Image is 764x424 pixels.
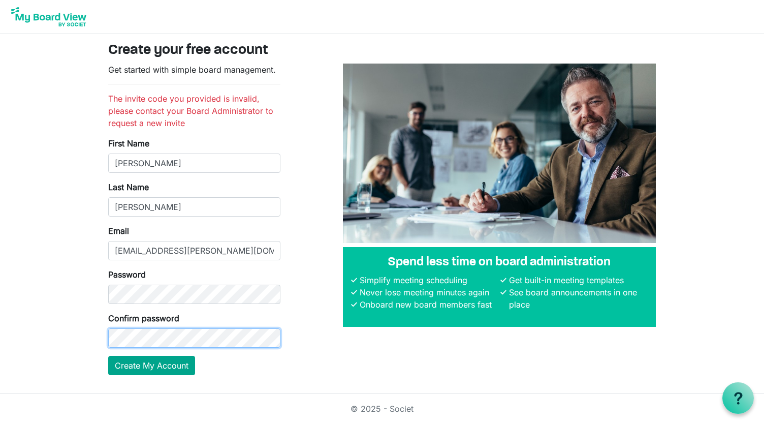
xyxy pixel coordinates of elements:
[506,286,648,311] li: See board announcements in one place
[108,268,146,281] label: Password
[108,312,179,324] label: Confirm password
[108,93,280,129] li: The invite code you provided is invalid, please contact your Board Administrator to request a new...
[351,404,413,414] a: © 2025 - Societ
[108,137,149,149] label: First Name
[108,181,149,193] label: Last Name
[108,42,656,59] h3: Create your free account
[357,298,498,311] li: Onboard new board members fast
[357,286,498,298] li: Never lose meeting minutes again
[506,274,648,286] li: Get built-in meeting templates
[8,4,89,29] img: My Board View Logo
[108,356,195,375] button: Create My Account
[357,274,498,286] li: Simplify meeting scheduling
[108,225,129,237] label: Email
[351,255,648,270] h4: Spend less time on board administration
[343,64,656,243] img: A photograph of board members sitting at a table
[108,65,276,75] span: Get started with simple board management.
